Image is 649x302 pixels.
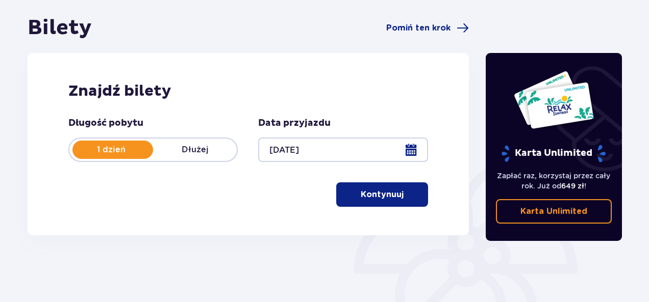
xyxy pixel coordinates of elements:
[69,144,153,155] p: 1 dzień
[496,171,612,191] p: Zapłać raz, korzystaj przez cały rok. Już od !
[520,206,587,217] p: Karta Unlimited
[336,182,428,207] button: Kontynuuj
[501,145,607,162] p: Karta Unlimited
[513,70,594,129] img: Dwie karty całoroczne do Suntago z napisem 'UNLIMITED RELAX', na białym tle z tropikalnymi liśćmi...
[361,189,404,200] p: Kontynuuj
[386,22,469,34] a: Pomiń ten krok
[68,117,143,129] p: Długość pobytu
[68,81,428,101] h2: Znajdź bilety
[258,117,331,129] p: Data przyjazdu
[496,199,612,224] a: Karta Unlimited
[153,144,237,155] p: Dłużej
[561,182,584,190] span: 649 zł
[28,15,92,41] h1: Bilety
[386,22,451,34] span: Pomiń ten krok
